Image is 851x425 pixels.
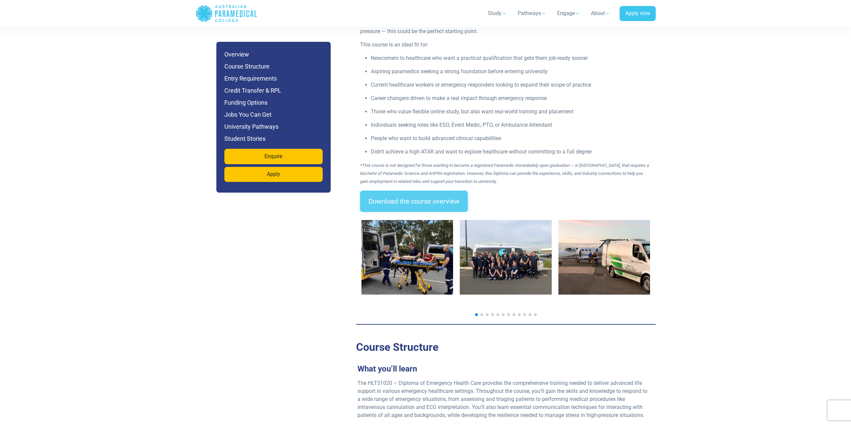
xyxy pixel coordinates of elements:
[356,341,656,353] h2: Course Structure
[460,220,552,295] img: Australian Paramedical College students completing their Clinical Workshop in NSW.
[361,220,453,295] img: Hands on training - outside
[518,313,521,316] span: Go to slide 9
[371,81,652,89] p: Current healthcare workers or emergency responders looking to expand their scope of practice
[371,68,652,76] p: Aspiring paramedics seeking a strong foundation before entering university
[502,313,505,316] span: Go to slide 6
[371,148,652,156] p: Didn’t achieve a high ATAR and want to explore healthcare without committing to a full degree
[484,4,511,23] a: Study
[357,379,649,419] p: The HLT51020 – Diploma of Emergency Health Care provides the comprehensive training needed to del...
[513,313,515,316] span: Go to slide 8
[360,163,649,184] em: *This course is not designed for those wanting to become a registered Paramedic immediately upon ...
[475,313,478,316] span: Go to slide 1
[360,19,652,35] p: If you’re looking for a career that combines critical thinking, teamwork, and hands-on clinical s...
[497,313,499,316] span: Go to slide 5
[360,41,652,49] p: This course is an ideal fit for:
[558,220,650,295] img: AirMed and GroundMed Transport. *Image: AirMed and GroundMed (2023).
[514,4,550,23] a: Pathways
[371,134,652,142] p: People who want to build advanced clinical capabilities
[486,313,489,316] span: Go to slide 3
[371,94,652,102] p: Career changers driven to make a real impact through emergency response
[371,54,652,62] p: Newcomers to healthcare who want a practical qualification that gets them job-ready sooner
[371,121,652,129] p: Individuals seeking roles like ESO, Event Medic, PTO, or Ambulance Attendant
[481,313,483,316] span: Go to slide 2
[507,313,510,316] span: Go to slide 7
[361,220,453,305] div: 1 / 14
[587,4,614,23] a: About
[360,191,468,212] a: Download the course overview
[371,108,652,116] p: Those who value flexible online study, but also want real-world training and placement
[620,6,656,21] a: Apply now
[529,313,531,316] span: Go to slide 11
[491,313,494,316] span: Go to slide 4
[353,364,653,374] h3: What you’ll learn
[534,313,537,316] span: Go to slide 12
[196,3,257,24] a: Australian Paramedical College
[558,220,650,305] div: 3 / 14
[553,4,584,23] a: Engage
[523,313,526,316] span: Go to slide 10
[460,220,552,305] div: 2 / 14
